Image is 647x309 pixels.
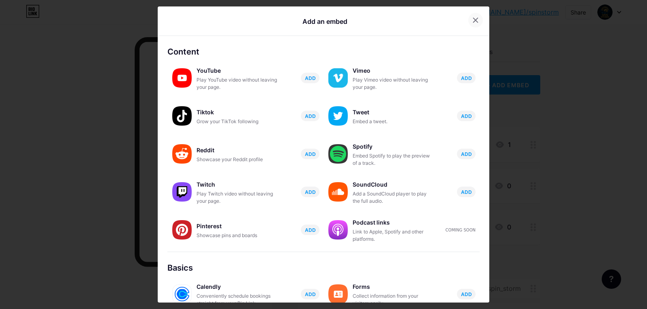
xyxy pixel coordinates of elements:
div: Basics [167,262,480,274]
div: Coming soon [446,227,476,233]
div: SoundCloud [353,179,433,190]
img: youtube [172,68,192,88]
button: ADD [457,149,476,159]
button: ADD [301,289,319,299]
button: ADD [457,111,476,121]
div: Play YouTube video without leaving your page. [197,76,277,91]
div: Spotify [353,141,433,152]
div: Add an embed [302,17,347,26]
div: Link to Apple, Spotify and other platforms. [353,228,433,243]
span: ADD [305,75,316,82]
button: ADD [457,73,476,83]
div: Collect information from your visitors easily [353,292,433,307]
span: ADD [305,189,316,195]
button: ADD [301,187,319,197]
div: Tiktok [197,107,277,118]
div: Play Vimeo video without leaving your page. [353,76,433,91]
img: podcastlinks [328,220,348,240]
div: Content [167,46,480,58]
img: twitch [172,182,192,202]
span: ADD [461,189,472,195]
div: Add a SoundCloud player to play the full audio. [353,190,433,205]
div: Showcase your Reddit profile [197,156,277,163]
img: pinterest [172,220,192,240]
button: ADD [301,111,319,121]
img: spotify [328,144,348,164]
button: ADD [457,289,476,299]
button: ADD [457,187,476,197]
span: ADD [461,113,472,120]
div: Grow your TikTok following [197,118,277,125]
img: vimeo [328,68,348,88]
img: soundcloud [328,182,348,202]
div: Embed Spotify to play the preview of a track. [353,152,433,167]
div: Pinterest [197,221,277,232]
div: Play Twitch video without leaving your page. [197,190,277,205]
span: ADD [461,151,472,158]
div: Reddit [197,145,277,156]
div: Embed a tweet. [353,118,433,125]
img: reddit [172,144,192,164]
img: tiktok [172,106,192,126]
div: Podcast links [353,217,433,228]
button: ADD [301,73,319,83]
span: ADD [305,291,316,298]
div: Tweet [353,107,433,118]
div: Showcase pins and boards [197,232,277,239]
button: ADD [301,225,319,235]
div: Calendly [197,281,277,292]
span: ADD [461,75,472,82]
div: Forms [353,281,433,292]
button: ADD [301,149,319,159]
img: calendly [172,284,192,304]
span: ADD [305,151,316,158]
div: Twitch [197,179,277,190]
img: forms [328,284,348,304]
span: ADD [305,113,316,120]
span: ADD [305,227,316,233]
div: Vimeo [353,65,433,76]
div: Conveniently schedule bookings straight from your Bio Link. [197,292,277,307]
img: twitter [328,106,348,126]
div: YouTube [197,65,277,76]
span: ADD [461,291,472,298]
